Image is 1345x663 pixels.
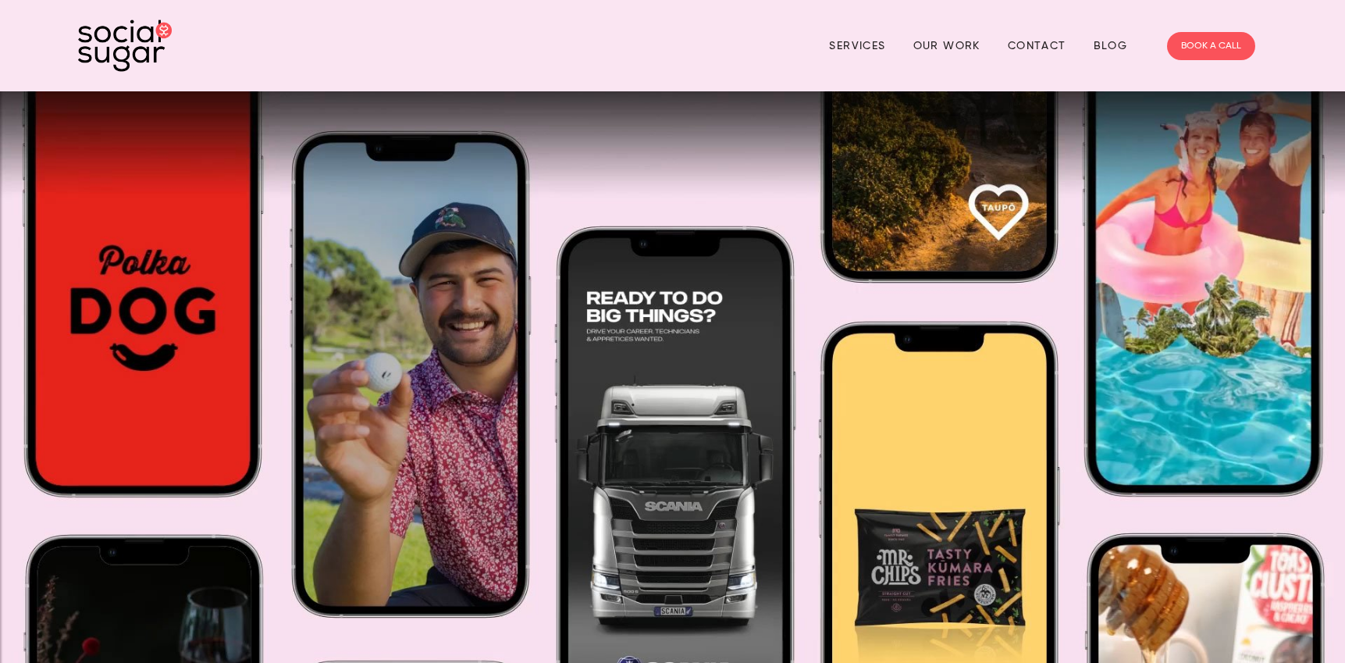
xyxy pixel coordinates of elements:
a: BOOK A CALL [1167,32,1255,60]
a: Services [829,34,885,58]
img: SocialSugar [78,20,172,72]
a: Contact [1008,34,1066,58]
a: Blog [1094,34,1128,58]
a: Our Work [913,34,980,58]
